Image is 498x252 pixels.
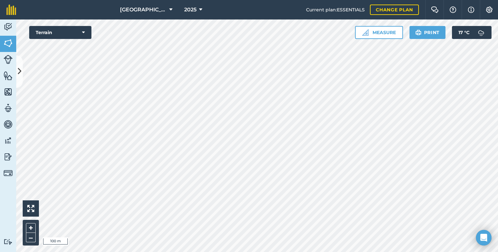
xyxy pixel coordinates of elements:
[485,6,493,13] img: A cog icon
[26,233,36,242] button: –
[452,26,492,39] button: 17 °C
[4,120,13,129] img: svg+xml;base64,PD94bWwgdmVyc2lvbj0iMS4wIiBlbmNvZGluZz0idXRmLTgiPz4KPCEtLSBHZW5lcmF0b3I6IEFkb2JlIE...
[4,169,13,178] img: svg+xml;base64,PD94bWwgdmVyc2lvbj0iMS4wIiBlbmNvZGluZz0idXRmLTgiPz4KPCEtLSBHZW5lcmF0b3I6IEFkb2JlIE...
[26,223,36,233] button: +
[370,5,419,15] a: Change plan
[4,103,13,113] img: svg+xml;base64,PD94bWwgdmVyc2lvbj0iMS4wIiBlbmNvZGluZz0idXRmLTgiPz4KPCEtLSBHZW5lcmF0b3I6IEFkb2JlIE...
[29,26,91,39] button: Terrain
[458,26,469,39] span: 17 ° C
[468,6,474,14] img: svg+xml;base64,PHN2ZyB4bWxucz0iaHR0cDovL3d3dy53My5vcmcvMjAwMC9zdmciIHdpZHRoPSIxNyIgaGVpZ2h0PSIxNy...
[409,26,446,39] button: Print
[4,22,13,32] img: svg+xml;base64,PD94bWwgdmVyc2lvbj0iMS4wIiBlbmNvZGluZz0idXRmLTgiPz4KPCEtLSBHZW5lcmF0b3I6IEFkb2JlIE...
[415,29,421,36] img: svg+xml;base64,PHN2ZyB4bWxucz0iaHR0cDovL3d3dy53My5vcmcvMjAwMC9zdmciIHdpZHRoPSIxOSIgaGVpZ2h0PSIyNC...
[4,239,13,245] img: svg+xml;base64,PD94bWwgdmVyc2lvbj0iMS4wIiBlbmNvZGluZz0idXRmLTgiPz4KPCEtLSBHZW5lcmF0b3I6IEFkb2JlIE...
[120,6,167,14] span: [GEOGRAPHIC_DATA]
[362,29,369,36] img: Ruler icon
[4,71,13,81] img: svg+xml;base64,PHN2ZyB4bWxucz0iaHR0cDovL3d3dy53My5vcmcvMjAwMC9zdmciIHdpZHRoPSI1NiIgaGVpZ2h0PSI2MC...
[476,230,492,246] div: Open Intercom Messenger
[475,26,488,39] img: svg+xml;base64,PD94bWwgdmVyc2lvbj0iMS4wIiBlbmNvZGluZz0idXRmLTgiPz4KPCEtLSBHZW5lcmF0b3I6IEFkb2JlIE...
[355,26,403,39] button: Measure
[4,136,13,145] img: svg+xml;base64,PD94bWwgdmVyc2lvbj0iMS4wIiBlbmNvZGluZz0idXRmLTgiPz4KPCEtLSBHZW5lcmF0b3I6IEFkb2JlIE...
[431,6,439,13] img: Two speech bubbles overlapping with the left bubble in the forefront
[306,6,365,13] span: Current plan : ESSENTIALS
[4,152,13,162] img: svg+xml;base64,PD94bWwgdmVyc2lvbj0iMS4wIiBlbmNvZGluZz0idXRmLTgiPz4KPCEtLSBHZW5lcmF0b3I6IEFkb2JlIE...
[4,38,13,48] img: svg+xml;base64,PHN2ZyB4bWxucz0iaHR0cDovL3d3dy53My5vcmcvMjAwMC9zdmciIHdpZHRoPSI1NiIgaGVpZ2h0PSI2MC...
[27,205,34,212] img: Four arrows, one pointing top left, one top right, one bottom right and the last bottom left
[6,5,16,15] img: fieldmargin Logo
[4,55,13,64] img: svg+xml;base64,PD94bWwgdmVyc2lvbj0iMS4wIiBlbmNvZGluZz0idXRmLTgiPz4KPCEtLSBHZW5lcmF0b3I6IEFkb2JlIE...
[449,6,457,13] img: A question mark icon
[184,6,196,14] span: 2025
[4,87,13,97] img: svg+xml;base64,PHN2ZyB4bWxucz0iaHR0cDovL3d3dy53My5vcmcvMjAwMC9zdmciIHdpZHRoPSI1NiIgaGVpZ2h0PSI2MC...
